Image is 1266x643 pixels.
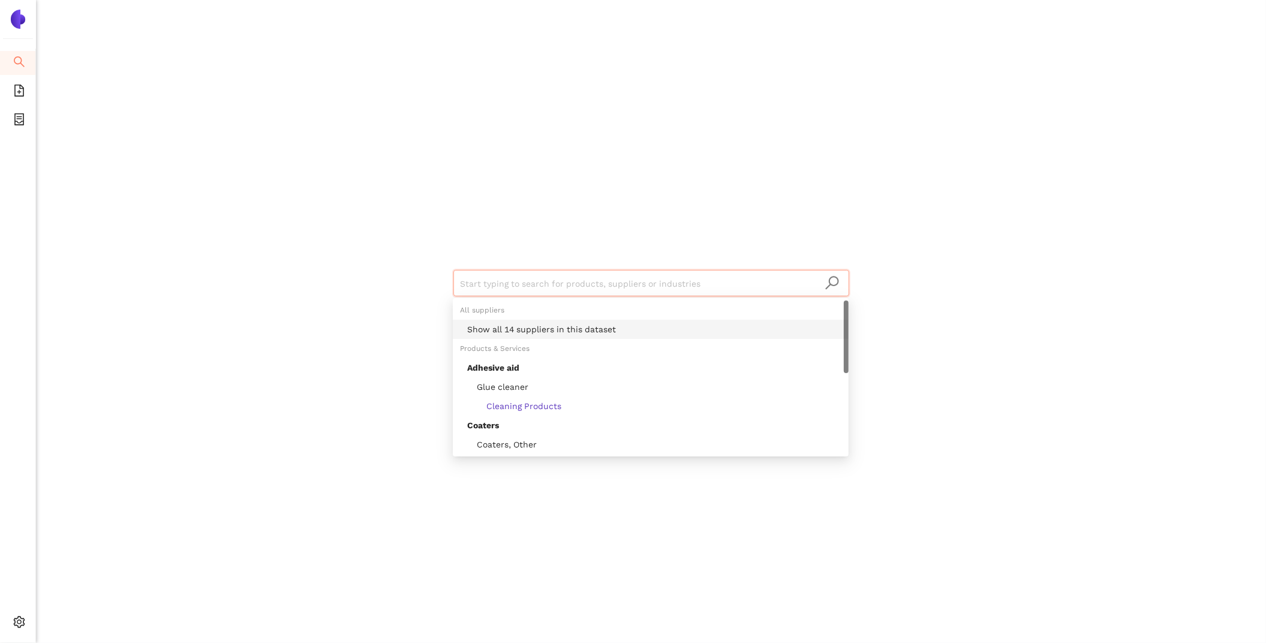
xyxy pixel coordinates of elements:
[467,440,537,449] span: Coaters, Other
[13,612,25,636] span: setting
[467,323,841,336] div: Show all 14 suppliers in this dataset
[453,320,849,339] div: Show all 14 suppliers in this dataset
[453,301,849,320] div: All suppliers
[467,382,528,392] span: Glue cleaner
[825,275,840,290] span: search
[8,10,28,29] img: Logo
[13,109,25,133] span: container
[467,401,561,411] span: Cleaning Products
[453,339,849,358] div: Products & Services
[13,80,25,104] span: file-add
[467,363,519,372] span: Adhesive aid
[13,52,25,76] span: search
[467,420,499,430] span: Coaters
